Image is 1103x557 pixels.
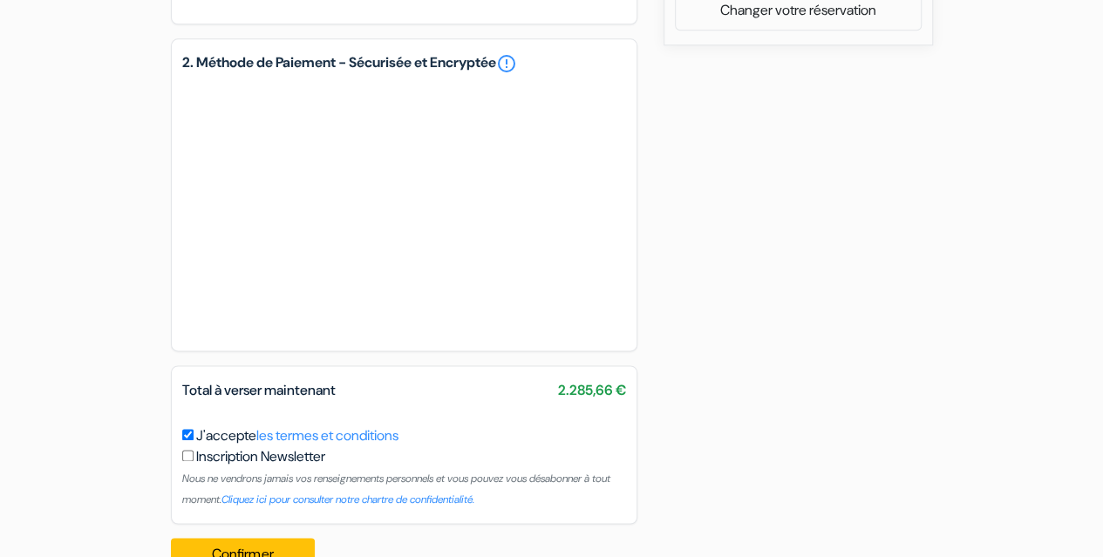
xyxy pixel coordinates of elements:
[182,472,610,506] small: Nous ne vendrons jamais vos renseignements personnels et vous pouvez vous désabonner à tout moment.
[256,426,398,445] a: les termes et conditions
[196,446,325,467] label: Inscription Newsletter
[558,380,626,401] span: 2.285,66 €
[182,53,626,74] h5: 2. Méthode de Paiement - Sécurisée et Encryptée
[196,425,398,446] label: J'accepte
[496,53,517,74] a: error_outline
[179,78,630,340] iframe: Cadre de saisie sécurisé pour le paiement
[221,492,474,506] a: Cliquez ici pour consulter notre chartre de confidentialité.
[182,381,336,399] span: Total à verser maintenant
